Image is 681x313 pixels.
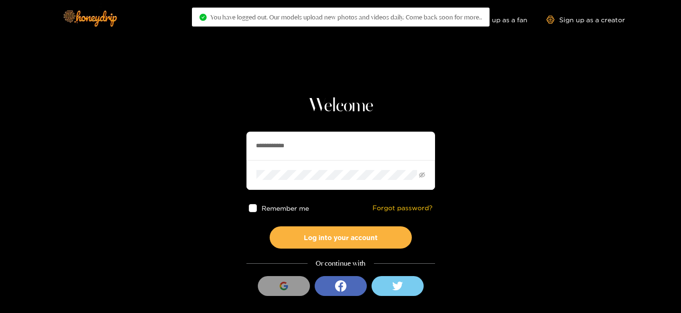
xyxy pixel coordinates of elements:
[246,95,435,117] h1: Welcome
[463,16,527,24] a: Sign up as a fan
[200,14,207,21] span: check-circle
[372,204,433,212] a: Forgot password?
[546,16,625,24] a: Sign up as a creator
[270,226,412,249] button: Log into your account
[246,258,435,269] div: Or continue with
[419,172,425,178] span: eye-invisible
[210,13,482,21] span: You have logged out. Our models upload new photos and videos daily. Come back soon for more..
[261,205,309,212] span: Remember me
